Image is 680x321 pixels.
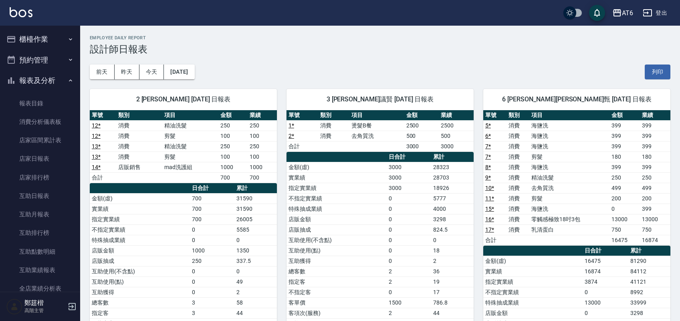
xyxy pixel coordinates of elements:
[529,131,609,141] td: 海鹽洗
[190,245,234,256] td: 1000
[609,110,640,121] th: 金額
[387,277,431,287] td: 2
[3,113,77,131] a: 消費分析儀表板
[583,297,628,308] td: 13000
[162,131,218,141] td: 剪髮
[116,141,162,151] td: 消費
[431,183,474,193] td: 18926
[234,266,277,277] td: 0
[628,256,670,266] td: 81290
[248,120,277,131] td: 250
[387,183,431,193] td: 3000
[431,308,474,318] td: 44
[609,151,640,162] td: 180
[529,141,609,151] td: 海鹽洗
[609,214,640,224] td: 13000
[628,266,670,277] td: 84112
[90,256,190,266] td: 店販抽成
[387,172,431,183] td: 3000
[387,308,431,318] td: 2
[529,162,609,172] td: 海鹽洗
[529,214,609,224] td: 零觸感極致18吋3包
[190,204,234,214] td: 700
[218,162,248,172] td: 1000
[162,162,218,172] td: mad洗護組
[387,204,431,214] td: 0
[404,120,439,131] td: 2500
[506,172,530,183] td: 消費
[234,214,277,224] td: 26005
[162,151,218,162] td: 剪髮
[287,297,387,308] td: 客單價
[583,246,628,256] th: 日合計
[234,193,277,204] td: 31590
[431,204,474,214] td: 4000
[218,110,248,121] th: 金額
[431,162,474,172] td: 28323
[3,29,77,50] button: 櫃檯作業
[529,193,609,204] td: 剪髮
[349,110,404,121] th: 項目
[90,287,190,297] td: 互助獲得
[248,110,277,121] th: 業績
[190,235,234,245] td: 0
[387,266,431,277] td: 2
[506,183,530,193] td: 消費
[10,7,32,17] img: Logo
[640,193,670,204] td: 200
[583,266,628,277] td: 16874
[99,95,267,103] span: 2 [PERSON_NAME] [DATE] 日報表
[387,214,431,224] td: 0
[116,110,162,121] th: 類別
[506,141,530,151] td: 消費
[318,131,350,141] td: 消費
[116,162,162,172] td: 店販銷售
[431,172,474,183] td: 28703
[90,172,116,183] td: 合計
[3,94,77,113] a: 報表目錄
[622,8,633,18] div: AT6
[90,277,190,287] td: 互助使用(點)
[90,245,190,256] td: 店販金額
[218,151,248,162] td: 100
[287,266,387,277] td: 總客數
[431,277,474,287] td: 19
[3,168,77,187] a: 店家排行榜
[640,120,670,131] td: 399
[431,297,474,308] td: 786.8
[3,224,77,242] a: 互助排行榜
[3,205,77,224] a: 互助月報表
[609,235,640,245] td: 16475
[116,120,162,131] td: 消費
[583,256,628,266] td: 16475
[628,277,670,287] td: 41121
[431,287,474,297] td: 17
[234,287,277,297] td: 2
[287,235,387,245] td: 互助使用(不含點)
[404,131,439,141] td: 500
[506,162,530,172] td: 消費
[287,193,387,204] td: 不指定實業績
[164,65,194,79] button: [DATE]
[90,65,115,79] button: 前天
[493,95,661,103] span: 6 [PERSON_NAME][PERSON_NAME]甄 [DATE] 日報表
[116,151,162,162] td: 消費
[628,297,670,308] td: 33999
[439,131,474,141] td: 500
[3,279,77,298] a: 全店業績分析表
[529,172,609,183] td: 精油洗髮
[640,224,670,235] td: 750
[483,266,583,277] td: 實業績
[234,297,277,308] td: 58
[387,193,431,204] td: 0
[190,287,234,297] td: 0
[506,131,530,141] td: 消費
[609,141,640,151] td: 399
[190,193,234,204] td: 700
[90,110,277,183] table: a dense table
[287,214,387,224] td: 店販金額
[218,120,248,131] td: 250
[90,214,190,224] td: 指定實業績
[628,287,670,297] td: 8992
[640,141,670,151] td: 399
